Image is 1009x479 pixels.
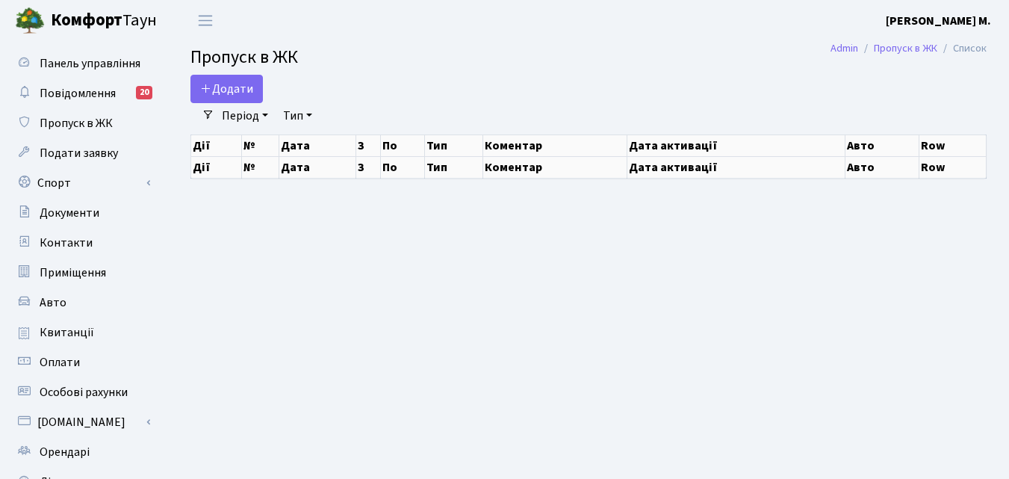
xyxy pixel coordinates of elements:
span: Документи [40,205,99,221]
a: Оплати [7,347,157,377]
a: Квитанції [7,318,157,347]
th: По [381,156,425,178]
span: Додати [200,81,253,97]
nav: breadcrumb [808,33,1009,64]
a: Тип [277,103,318,129]
th: Row [919,156,987,178]
a: Період [216,103,274,129]
a: Пропуск в ЖК [874,40,937,56]
a: Контакти [7,228,157,258]
th: Коментар [483,135,627,156]
th: Дата активації [627,135,845,156]
a: Подати заявку [7,138,157,168]
span: Авто [40,294,66,311]
th: № [242,156,279,178]
li: Список [937,40,987,57]
th: Авто [845,135,919,156]
th: Дії [191,156,242,178]
span: Панель управління [40,55,140,72]
a: Admin [831,40,858,56]
button: Переключити навігацію [187,8,224,33]
th: По [381,135,425,156]
th: Дата активації [627,156,845,178]
a: Панель управління [7,49,157,78]
th: З [356,135,381,156]
a: [DOMAIN_NAME] [7,407,157,437]
span: Пропуск в ЖК [40,115,113,132]
a: Пропуск в ЖК [7,108,157,138]
b: [PERSON_NAME] М. [886,13,991,29]
th: Row [919,135,987,156]
div: 20 [136,86,152,99]
a: Документи [7,198,157,228]
b: Комфорт [51,8,122,32]
span: Оплати [40,354,80,371]
th: Дії [191,135,242,156]
a: Орендарі [7,437,157,467]
span: Орендарі [40,444,90,460]
a: Особові рахунки [7,377,157,407]
th: З [356,156,381,178]
a: Приміщення [7,258,157,288]
a: Повідомлення20 [7,78,157,108]
th: Авто [845,156,919,178]
th: № [242,135,279,156]
th: Дата [279,156,356,178]
a: Додати [190,75,263,103]
span: Подати заявку [40,145,118,161]
a: [PERSON_NAME] М. [886,12,991,30]
th: Дата [279,135,356,156]
th: Тип [425,135,483,156]
span: Особові рахунки [40,384,128,401]
span: Контакти [40,235,93,251]
a: Авто [7,288,157,318]
img: logo.png [15,6,45,36]
th: Тип [425,156,483,178]
span: Приміщення [40,265,106,281]
span: Повідомлення [40,85,116,102]
th: Коментар [483,156,627,178]
span: Квитанції [40,324,94,341]
span: Таун [51,8,157,34]
span: Пропуск в ЖК [190,44,298,70]
a: Спорт [7,168,157,198]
